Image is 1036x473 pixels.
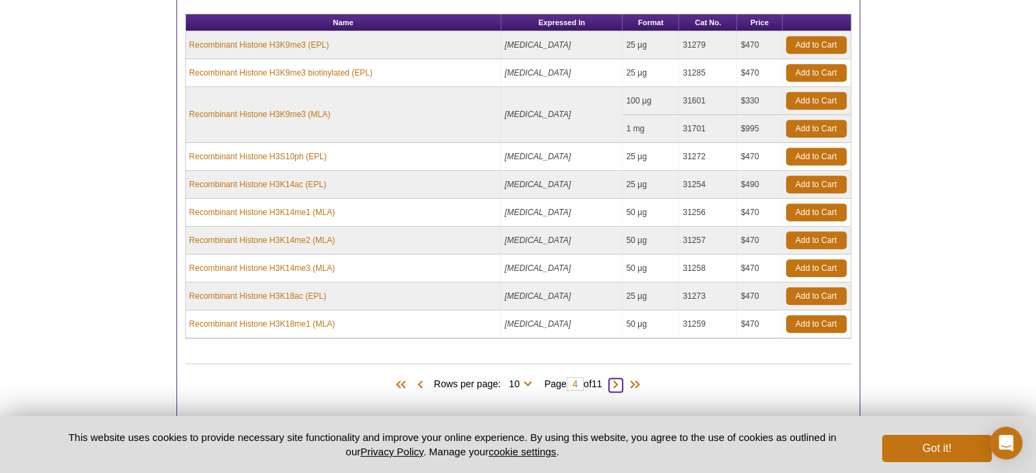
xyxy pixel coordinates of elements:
[737,143,782,171] td: $470
[786,148,847,165] a: Add to Cart
[189,290,326,302] a: Recombinant Histone H3K18ac (EPL)
[990,427,1022,459] div: Open Intercom Messenger
[189,234,335,246] a: Recombinant Histone H3K14me2 (MLA)
[679,87,737,115] td: 31601
[186,14,501,31] th: Name
[623,87,679,115] td: 100 µg
[737,59,782,87] td: $470
[679,282,737,310] td: 31273
[501,14,623,31] th: Expressed In
[488,446,556,457] button: cookie settings
[679,310,737,338] td: 31259
[737,255,782,282] td: $470
[609,378,623,392] span: Next Page
[623,171,679,199] td: 25 µg
[786,92,847,110] a: Add to Cart
[45,430,860,459] p: This website uses cookies to provide necessary site functionality and improve your online experie...
[189,39,329,51] a: Recombinant Histone H3K9me3 (EPL)
[623,255,679,282] td: 50 µg
[679,115,737,143] td: 31701
[786,120,847,137] a: Add to Cart
[189,108,330,120] a: Recombinant Histone H3K9me3 (MLA)
[505,40,571,50] i: [MEDICAL_DATA]
[786,203,847,221] a: Add to Cart
[737,227,782,255] td: $470
[786,231,847,249] a: Add to Cart
[189,150,327,163] a: Recombinant Histone H3S10ph (EPL)
[189,67,373,79] a: Recombinant Histone H3K9me3 biotinylated (EPL)
[434,376,537,390] span: Rows per page:
[623,310,679,338] td: 50 µg
[623,378,643,392] span: Last Page
[882,435,991,462] button: Got it!
[189,206,335,218] a: Recombinant Histone H3K14me1 (MLA)
[505,319,571,329] i: [MEDICAL_DATA]
[737,171,782,199] td: $490
[505,68,571,78] i: [MEDICAL_DATA]
[737,87,782,115] td: $330
[505,180,571,189] i: [MEDICAL_DATA]
[623,199,679,227] td: 50 µg
[679,59,737,87] td: 31285
[537,377,609,391] span: Page of
[623,282,679,310] td: 25 µg
[623,14,679,31] th: Format
[189,178,326,191] a: Recombinant Histone H3K14ac (EPL)
[679,255,737,282] td: 31258
[505,152,571,161] i: [MEDICAL_DATA]
[679,227,737,255] td: 31257
[623,31,679,59] td: 25 µg
[737,199,782,227] td: $470
[737,310,782,338] td: $470
[737,31,782,59] td: $470
[679,31,737,59] td: 31279
[786,64,847,82] a: Add to Cart
[737,282,782,310] td: $470
[786,287,847,305] a: Add to Cart
[413,378,427,392] span: Previous Page
[623,143,679,171] td: 25 µg
[623,115,679,143] td: 1 mg
[786,315,847,333] a: Add to Cart
[786,259,847,277] a: Add to Cart
[591,378,602,389] span: 11
[737,14,782,31] th: Price
[189,318,335,330] a: Recombinant Histone H3K18me1 (MLA)
[505,110,571,119] i: [MEDICAL_DATA]
[786,36,847,54] a: Add to Cart
[623,59,679,87] td: 25 µg
[505,263,571,273] i: [MEDICAL_DATA]
[623,227,679,255] td: 50 µg
[393,378,413,392] span: First Page
[679,199,737,227] td: 31256
[737,115,782,143] td: $995
[505,235,571,245] i: [MEDICAL_DATA]
[189,262,335,274] a: Recombinant Histone H3K14me3 (MLA)
[679,171,737,199] td: 31254
[679,143,737,171] td: 31272
[360,446,423,457] a: Privacy Policy
[786,176,847,193] a: Add to Cart
[505,291,571,301] i: [MEDICAL_DATA]
[505,208,571,217] i: [MEDICAL_DATA]
[679,14,737,31] th: Cat No.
